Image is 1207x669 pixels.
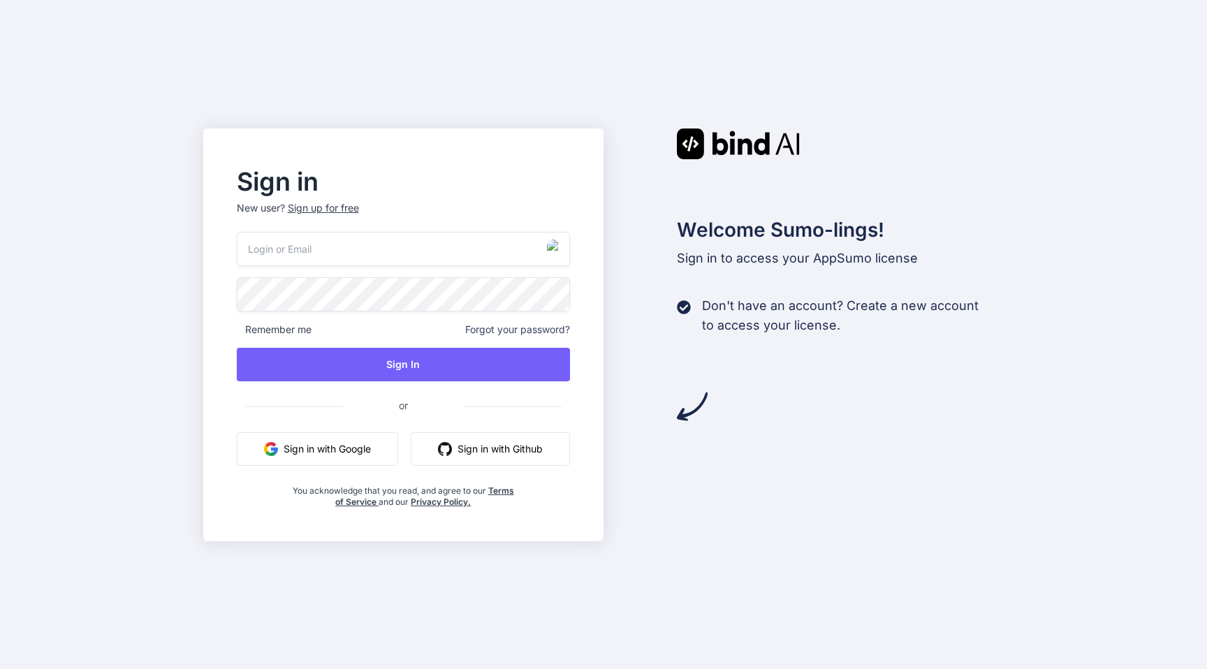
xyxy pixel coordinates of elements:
button: Sign in with Google [237,432,398,466]
h2: Welcome Sumo-lings! [677,215,1004,244]
img: google [264,442,278,456]
a: Terms of Service [335,485,514,507]
span: or [343,388,464,422]
a: Privacy Policy. [411,497,471,507]
h2: Sign in [237,170,571,193]
div: Sign up for free [288,201,359,215]
p: New user? [237,201,571,232]
span: Remember me [237,323,312,337]
input: Login or Email [237,232,571,266]
button: Sign In [237,348,571,381]
div: You acknowledge that you read, and agree to our and our [292,477,514,508]
button: Sign in with Github [411,432,570,466]
img: arrow [677,391,708,422]
img: Bind AI logo [677,128,800,159]
button: Generate KadeEmail Address [546,239,566,258]
p: Sign in to access your AppSumo license [677,249,1004,268]
span: Forgot your password? [465,323,570,337]
p: Don't have an account? Create a new account to access your license. [702,296,979,335]
img: KadeEmail [547,240,564,257]
img: github [438,442,452,456]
